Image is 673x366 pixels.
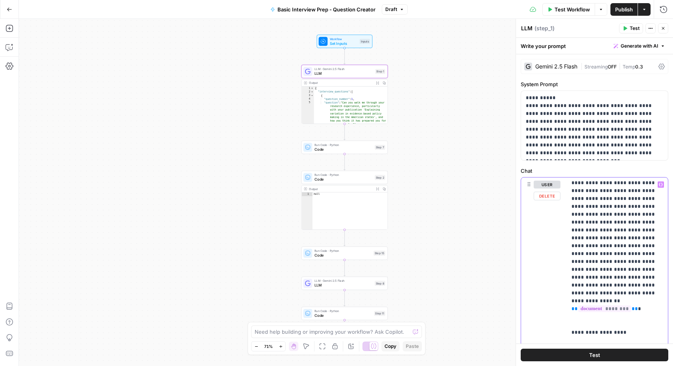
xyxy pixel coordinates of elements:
div: Run Code · PythonCodeStep 11 [301,307,388,320]
button: Draft [382,4,408,15]
div: Run Code · PythonCodeStep 2Outputnull [301,171,388,230]
g: Edge from start to step_1 [344,48,345,64]
button: Test Workflow [542,3,595,16]
span: Code [314,177,372,182]
span: Workflow [330,37,357,41]
g: Edge from step_8 to step_11 [344,290,345,306]
button: user [534,181,560,189]
span: Streaming [584,64,608,70]
button: Copy [381,341,399,351]
label: System Prompt [521,80,668,88]
button: Paste [403,341,422,351]
span: Code [314,252,371,258]
g: Edge from step_2 to step_15 [344,230,345,246]
span: Temp [623,64,635,70]
span: Set Inputs [330,41,357,46]
span: OFF [608,64,617,70]
span: Toggle code folding, rows 3 through 7 [311,94,314,97]
div: Step 15 [373,251,385,256]
span: Run Code · Python [314,142,372,147]
div: Step 2 [375,175,385,180]
div: Run Code · PythonCodeStep 7 [301,140,388,154]
span: Run Code · Python [314,309,372,313]
div: Output [309,187,372,191]
span: | [617,62,623,70]
span: LLM [314,70,373,76]
g: Edge from step_7 to step_2 [344,154,345,170]
div: LLM · Gemini 2.5 FlashLLMStep 1Output{ "interview_questions":[ { "question_number":1, "question":... [301,65,388,124]
span: LLM [314,283,372,288]
div: Inputs [360,39,370,44]
div: 1 [301,192,312,196]
button: Test [619,23,643,33]
span: Basic Interview Prep - Question Creator [277,6,375,13]
div: 4 [301,97,314,101]
span: Test [630,25,640,32]
textarea: LLM [521,24,532,32]
div: WorkflowSet InputsInputs [301,35,388,48]
span: LLM · Gemini 2.5 Flash [314,67,373,71]
div: 1 [301,87,314,90]
button: Delete [534,192,560,200]
div: Write your prompt [516,38,673,54]
div: Run Code · PythonCodeStep 15 [301,246,388,260]
span: Publish [615,6,633,13]
span: Draft [385,6,397,13]
g: Edge from step_15 to step_8 [344,260,345,276]
span: Paste [406,343,419,350]
span: Test [589,351,600,359]
span: Copy [385,343,396,350]
label: Chat [521,167,668,175]
div: 3 [301,94,314,97]
span: 71% [264,343,273,349]
div: Output [309,81,372,85]
span: Toggle code folding, rows 2 through 13 [311,90,314,94]
g: Edge from step_1 to step_7 [344,124,345,140]
span: | [581,62,584,70]
span: Code [314,146,372,152]
span: 0.3 [635,64,643,70]
div: Gemini 2.5 Flash [535,64,577,69]
div: LLM · Gemini 2.5 FlashLLMStep 8 [301,277,388,290]
button: Test [521,349,668,361]
div: Step 8 [375,281,385,286]
span: Generate with AI [621,43,658,50]
button: Generate with AI [610,41,668,51]
span: LLM · Gemini 2.5 Flash [314,279,372,283]
span: Code [314,312,372,318]
span: Run Code · Python [314,173,372,177]
button: Basic Interview Prep - Question Creator [266,3,380,16]
span: ( step_1 ) [534,24,555,32]
div: Step 7 [375,145,385,150]
div: 5 [301,101,314,126]
span: Test Workflow [555,6,590,13]
button: Publish [610,3,638,16]
span: Run Code · Python [314,248,371,253]
div: Step 1 [375,69,385,74]
span: Toggle code folding, rows 1 through 14 [311,87,314,90]
div: Step 11 [374,311,385,316]
div: 2 [301,90,314,94]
